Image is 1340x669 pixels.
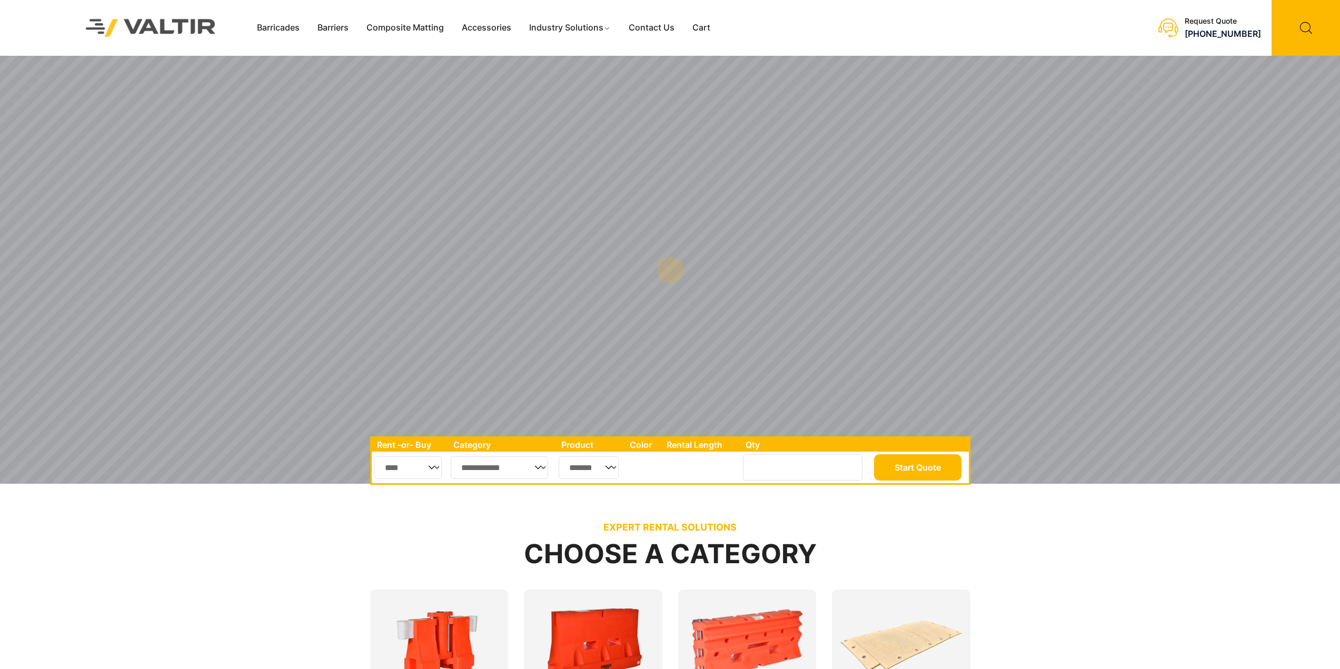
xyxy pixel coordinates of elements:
[624,438,661,452] th: Color
[683,20,719,36] a: Cart
[453,20,520,36] a: Accessories
[740,438,871,452] th: Qty
[358,20,453,36] a: Composite Matting
[556,438,625,452] th: Product
[309,20,358,36] a: Barriers
[520,20,620,36] a: Industry Solutions
[72,5,230,50] img: Valtir Rentals
[620,20,683,36] a: Contact Us
[248,20,309,36] a: Barricades
[1185,28,1261,39] a: [PHONE_NUMBER]
[370,540,970,568] h2: Choose a Category
[661,438,740,452] th: Rental Length
[1185,17,1261,26] div: Request Quote
[372,438,448,452] th: Rent -or- Buy
[448,438,556,452] th: Category
[874,454,961,481] button: Start Quote
[370,522,970,533] p: EXPERT RENTAL SOLUTIONS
